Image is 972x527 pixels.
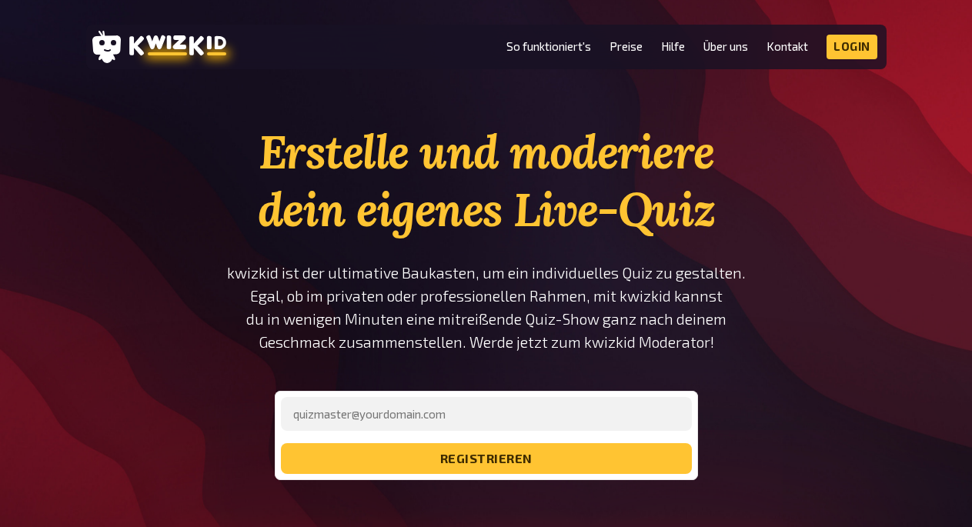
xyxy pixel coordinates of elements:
[281,397,692,431] input: quizmaster@yourdomain.com
[226,123,747,238] h1: Erstelle und moderiere dein eigenes Live-Quiz
[703,40,748,53] a: Über uns
[610,40,643,53] a: Preise
[506,40,591,53] a: So funktioniert's
[226,262,747,354] p: kwizkid ist der ultimative Baukasten, um ein individuelles Quiz zu gestalten. Egal, ob im private...
[661,40,685,53] a: Hilfe
[827,35,877,59] a: Login
[281,443,692,474] button: registrieren
[767,40,808,53] a: Kontakt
